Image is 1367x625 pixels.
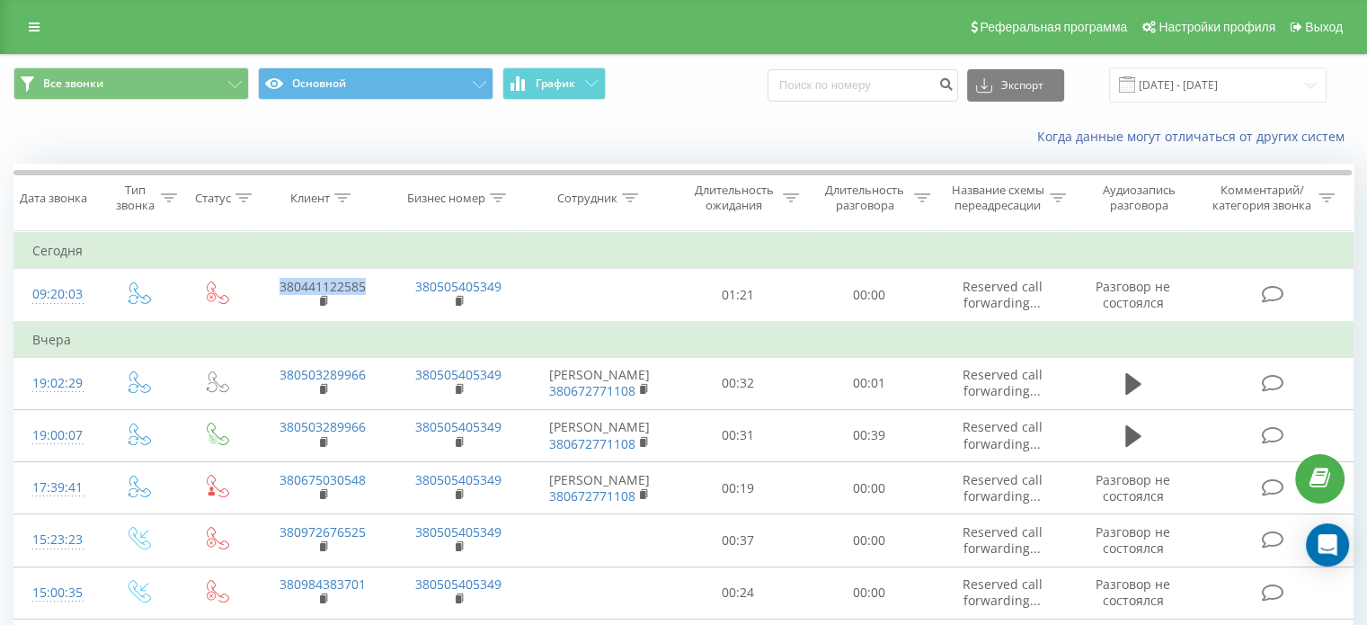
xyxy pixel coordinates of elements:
[963,471,1043,504] span: Reserved call forwarding...
[43,76,103,91] span: Все звонки
[673,567,803,619] td: 00:24
[1096,278,1170,311] span: Разговор не состоялся
[689,183,779,213] div: Длительность ожидания
[557,191,617,206] div: Сотрудник
[32,277,80,312] div: 09:20:03
[415,576,502,593] a: 380505405349
[14,233,1354,269] td: Сегодня
[673,462,803,514] td: 00:19
[1037,128,1354,145] a: Когда данные могут отличаться от других систем
[32,576,80,611] div: 15:00:35
[980,20,1127,34] span: Реферальная программа
[820,183,910,213] div: Длительность разговора
[407,191,485,206] div: Бизнес номер
[195,191,231,206] div: Статус
[290,191,330,206] div: Клиент
[963,576,1043,609] span: Reserved call forwarding...
[1158,20,1275,34] span: Настройки профиля
[415,278,502,295] a: 380505405349
[1305,20,1343,34] span: Выход
[803,269,934,322] td: 00:00
[1306,523,1349,567] div: Open Intercom Messenger
[803,462,934,514] td: 00:00
[963,418,1043,451] span: Reserved call forwarding...
[963,278,1043,311] span: Reserved call forwarding...
[673,514,803,567] td: 00:37
[963,523,1043,557] span: Reserved call forwarding...
[32,366,80,401] div: 19:02:29
[280,366,366,383] a: 380503289966
[1096,523,1170,557] span: Разговор не состоялся
[113,183,155,213] div: Тип звонка
[32,522,80,558] div: 15:23:23
[280,418,366,435] a: 380503289966
[1096,576,1170,609] span: Разговор не состоялся
[280,523,366,540] a: 380972676525
[280,278,366,295] a: 380441122585
[415,523,502,540] a: 380505405349
[536,77,575,90] span: График
[415,366,502,383] a: 380505405349
[280,471,366,488] a: 380675030548
[32,470,80,505] div: 17:39:41
[14,322,1354,358] td: Вчера
[415,471,502,488] a: 380505405349
[673,357,803,409] td: 00:32
[967,69,1064,102] button: Экспорт
[280,576,366,593] a: 380984383701
[1087,183,1192,213] div: Аудиозапись разговора
[803,567,934,619] td: 00:00
[673,409,803,461] td: 00:31
[803,357,934,409] td: 00:01
[549,487,635,504] a: 380672771108
[1209,183,1314,213] div: Комментарий/категория звонка
[502,67,606,100] button: График
[527,462,673,514] td: [PERSON_NAME]
[768,69,958,102] input: Поиск по номеру
[527,357,673,409] td: [PERSON_NAME]
[549,435,635,452] a: 380672771108
[13,67,249,100] button: Все звонки
[951,183,1045,213] div: Название схемы переадресации
[527,409,673,461] td: [PERSON_NAME]
[32,418,80,453] div: 19:00:07
[549,382,635,399] a: 380672771108
[20,191,87,206] div: Дата звонка
[673,269,803,322] td: 01:21
[258,67,493,100] button: Основной
[415,418,502,435] a: 380505405349
[803,409,934,461] td: 00:39
[963,366,1043,399] span: Reserved call forwarding...
[803,514,934,567] td: 00:00
[1096,471,1170,504] span: Разговор не состоялся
